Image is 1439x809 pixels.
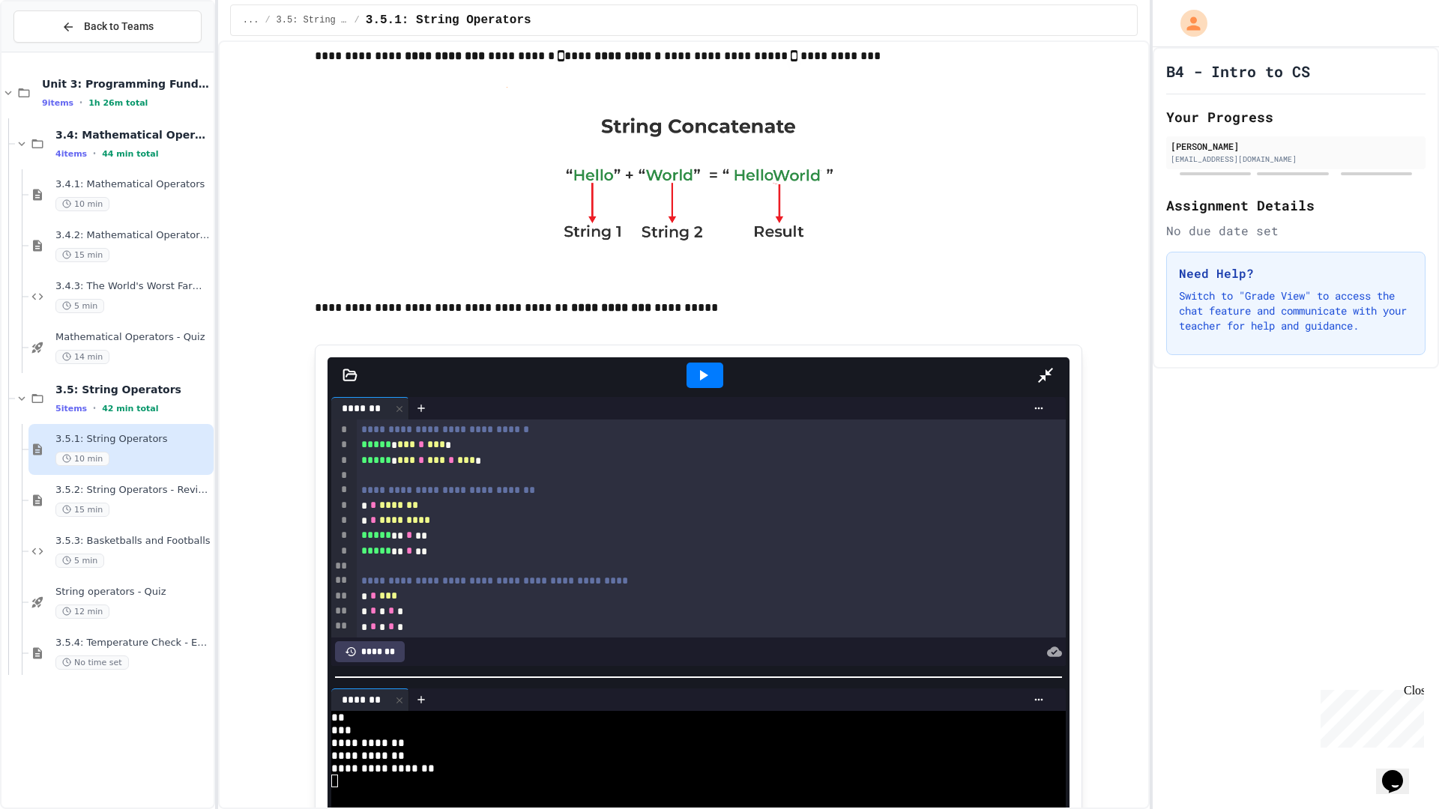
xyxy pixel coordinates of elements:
button: Back to Teams [13,10,202,43]
div: My Account [1165,6,1211,40]
span: 3.4: Mathematical Operators [55,128,211,142]
span: 3.5.2: String Operators - Review [55,484,211,497]
span: String operators - Quiz [55,586,211,599]
h2: Your Progress [1166,106,1426,127]
div: [PERSON_NAME] [1171,139,1421,153]
span: / [265,14,270,26]
span: 3.5.1: String Operators [366,11,531,29]
iframe: chat widget [1376,749,1424,794]
span: 3.4.3: The World's Worst Farmers Market [55,280,211,293]
span: 3.5: String Operators [55,383,211,396]
span: 10 min [55,197,109,211]
span: 12 min [55,605,109,619]
span: 15 min [55,503,109,517]
span: 5 min [55,554,104,568]
div: Chat with us now!Close [6,6,103,95]
div: No due date set [1166,222,1426,240]
span: 3.5.4: Temperature Check - Exit Ticket [55,637,211,649]
span: • [93,402,96,414]
span: 1h 26m total [88,98,148,108]
span: 3.5: String Operators [277,14,349,26]
span: 3.5.3: Basketballs and Footballs [55,535,211,548]
span: • [93,148,96,160]
span: ... [243,14,259,26]
span: 9 items [42,98,73,108]
span: Back to Teams [84,19,154,34]
span: 3.4.1: Mathematical Operators [55,178,211,191]
span: / [355,14,360,26]
span: 3.4.2: Mathematical Operators - Review [55,229,211,242]
span: No time set [55,655,129,670]
span: 14 min [55,350,109,364]
span: 4 items [55,149,87,159]
span: 15 min [55,248,109,262]
span: 5 items [55,404,87,413]
h1: B4 - Intro to CS [1166,61,1310,82]
span: 3.5.1: String Operators [55,433,211,446]
span: 42 min total [102,404,158,413]
span: Mathematical Operators - Quiz [55,331,211,344]
h2: Assignment Details [1166,195,1426,216]
h3: Need Help? [1179,264,1413,282]
span: 10 min [55,452,109,466]
span: • [79,97,82,109]
p: Switch to "Grade View" to access the chat feature and communicate with your teacher for help and ... [1179,288,1413,333]
span: 5 min [55,299,104,313]
iframe: chat widget [1315,684,1424,748]
span: Unit 3: Programming Fundamentals [42,77,211,91]
div: [EMAIL_ADDRESS][DOMAIN_NAME] [1171,154,1421,165]
span: 44 min total [102,149,158,159]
